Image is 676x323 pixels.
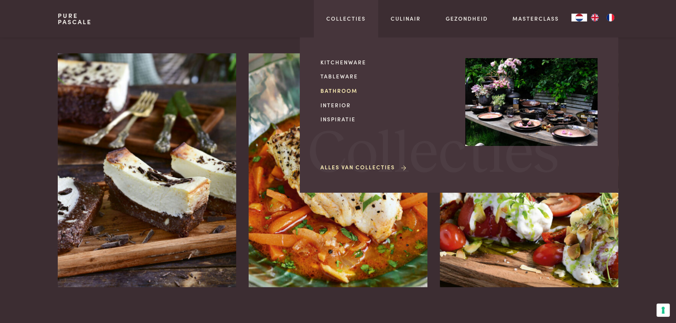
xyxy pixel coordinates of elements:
[446,14,488,23] a: Gezondheid
[320,101,453,109] a: Interior
[320,163,407,171] a: Alles van Collecties
[58,53,237,287] img: Brownie-cheesecake
[58,12,92,25] a: PurePascale
[308,124,559,184] span: Collecties
[465,58,598,146] img: Collecties
[603,14,618,21] a: FR
[512,14,559,23] a: Masterclass
[571,14,587,21] a: NL
[571,14,618,21] aside: Language selected: Nederlands
[326,14,366,23] a: Collecties
[320,72,453,80] a: Tableware
[571,14,587,21] div: Language
[587,14,618,21] ul: Language list
[320,115,453,123] a: Inspiratie
[320,58,453,66] a: Kitchenware
[249,53,427,287] img: Kabeljauw met wortels in een gochujang-soepje
[391,14,421,23] a: Culinair
[587,14,603,21] a: EN
[320,87,453,95] a: Bathroom
[656,303,670,317] button: Uw voorkeuren voor toestemming voor trackingtechnologieën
